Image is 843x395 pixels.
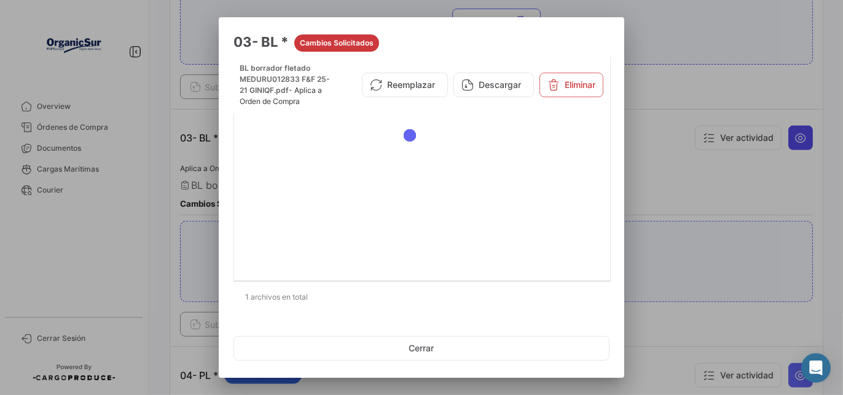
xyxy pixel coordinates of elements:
div: 1 archivos en total [233,282,610,313]
h3: 03- BL * [233,32,610,52]
button: Eliminar [539,73,603,97]
span: BL borrador fletado MEDURU012833 F&F 25-21 GINIQF.pdf [240,63,330,95]
div: Abrir Intercom Messenger [801,353,831,383]
button: Cerrar [233,336,610,361]
span: Cambios Solicitados [300,38,374,49]
button: Reemplazar [362,73,448,97]
button: Descargar [453,73,534,97]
